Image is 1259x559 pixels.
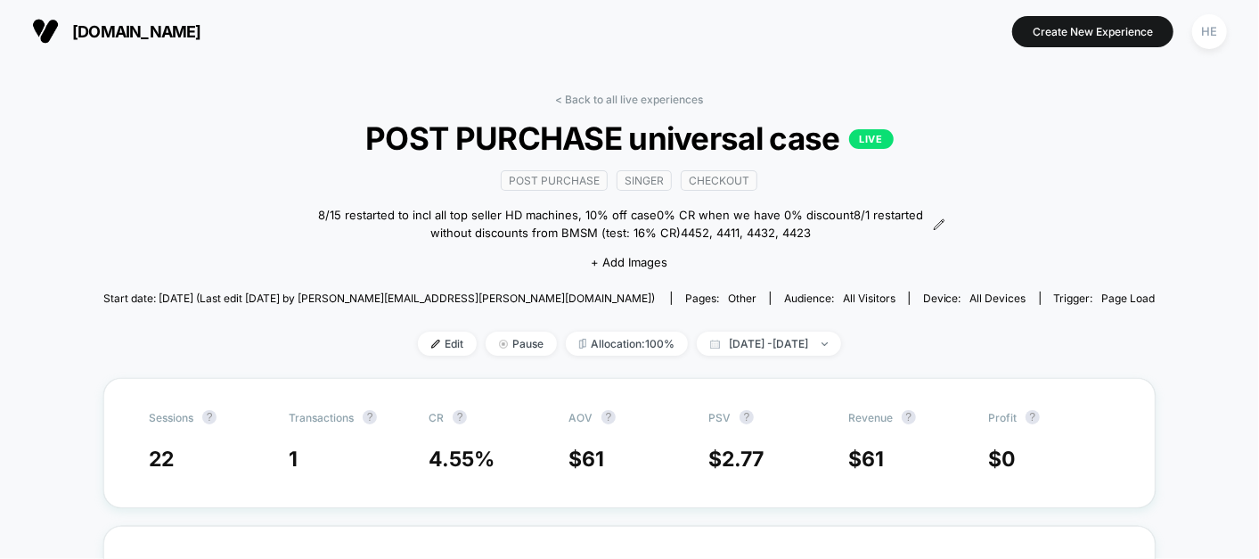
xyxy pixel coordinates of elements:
[740,410,754,424] button: ?
[103,292,655,305] span: Start date: [DATE] (Last edit [DATE] by [PERSON_NAME][EMAIL_ADDRESS][PERSON_NAME][DOMAIN_NAME])
[710,340,720,349] img: calendar
[708,411,731,424] span: PSV
[1192,14,1227,49] div: HE
[843,292,895,305] span: All Visitors
[862,447,884,472] span: 61
[728,292,756,305] span: other
[970,292,1026,305] span: all devices
[486,332,557,356] span: Pause
[579,339,586,349] img: rebalance
[568,447,604,472] span: $
[582,447,604,472] span: 61
[499,340,508,349] img: end
[909,292,1040,305] span: Device:
[429,447,495,472] span: 4.55 %
[556,93,704,106] a: < Back to all live experiences
[431,340,440,349] img: edit
[566,332,688,356] span: Allocation: 100%
[1026,410,1040,424] button: ?
[289,411,354,424] span: Transactions
[27,17,207,45] button: [DOMAIN_NAME]
[591,255,667,269] span: + Add Images
[617,170,672,191] span: Singer
[1102,292,1156,305] span: Page Load
[418,332,477,356] span: Edit
[32,18,59,45] img: Visually logo
[849,129,894,149] p: LIVE
[429,411,444,424] span: CR
[202,410,217,424] button: ?
[902,410,916,424] button: ?
[453,410,467,424] button: ?
[988,411,1017,424] span: Profit
[1187,13,1232,50] button: HE
[848,411,893,424] span: Revenue
[156,119,1102,157] span: POST PURCHASE universal case
[72,22,201,41] span: [DOMAIN_NAME]
[681,170,757,191] span: checkout
[289,447,298,472] span: 1
[601,410,616,424] button: ?
[149,411,193,424] span: Sessions
[314,207,928,242] span: 8/15 restarted to incl all top seller HD machines, 10% off case0% CR when we have 0% discount8/1 ...
[697,332,841,356] span: [DATE] - [DATE]
[722,447,764,472] span: 2.77
[685,292,756,305] div: Pages:
[1001,447,1016,472] span: 0
[988,447,1016,472] span: $
[708,447,764,472] span: $
[568,411,593,424] span: AOV
[149,447,174,472] span: 22
[1054,292,1156,305] div: Trigger:
[501,170,608,191] span: Post Purchase
[822,342,828,346] img: end
[848,447,884,472] span: $
[784,292,895,305] div: Audience:
[363,410,377,424] button: ?
[1012,16,1173,47] button: Create New Experience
